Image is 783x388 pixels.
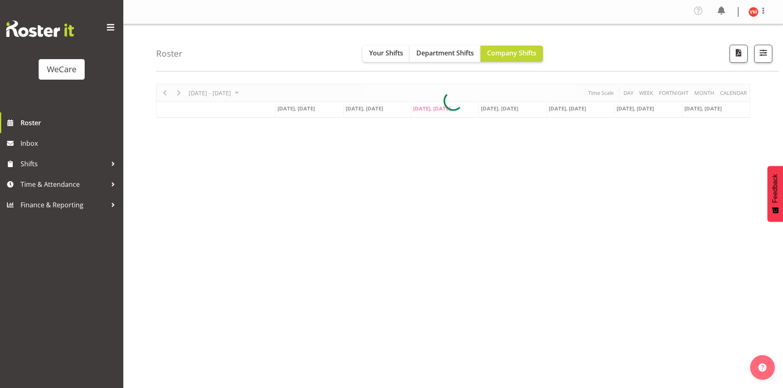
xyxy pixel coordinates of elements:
[480,46,543,62] button: Company Shifts
[771,174,779,203] span: Feedback
[21,137,119,149] span: Inbox
[758,363,767,372] img: help-xxl-2.png
[21,158,107,170] span: Shifts
[21,117,119,129] span: Roster
[748,7,758,17] img: viktoriia-molchanova11567.jpg
[754,45,772,63] button: Filter Shifts
[363,46,410,62] button: Your Shifts
[47,63,76,76] div: WeCare
[487,48,536,57] span: Company Shifts
[369,48,403,57] span: Your Shifts
[21,178,107,191] span: Time & Attendance
[6,21,74,37] img: Rosterit website logo
[156,49,182,58] h4: Roster
[410,46,480,62] button: Department Shifts
[767,166,783,222] button: Feedback - Show survey
[730,45,748,63] button: Download a PDF of the roster according to the set date range.
[21,199,107,211] span: Finance & Reporting
[416,48,474,57] span: Department Shifts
